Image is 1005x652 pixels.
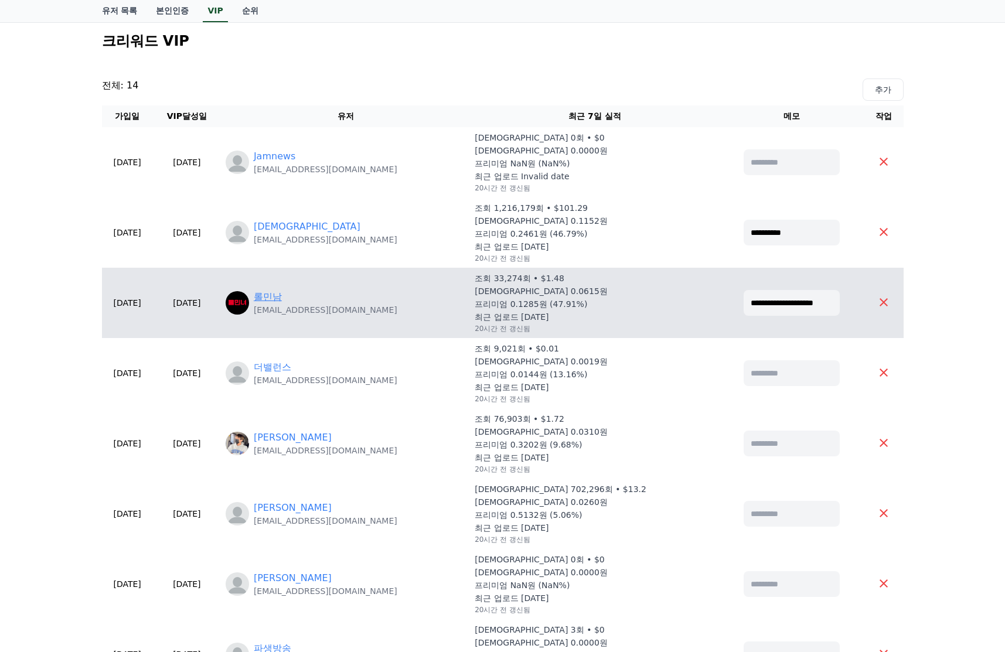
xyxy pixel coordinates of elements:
p: 20시간 전 갱신됨 [475,394,530,404]
p: 최근 업로드 [DATE] [475,522,549,534]
p: 최근 업로드 [DATE] [475,381,549,393]
p: 최근 업로드 [DATE] [475,592,549,604]
p: 조회 1,216,179회 • $101.29 [475,202,588,214]
th: 유저 [221,105,470,127]
p: 조회 9,021회 • $0.01 [475,343,559,354]
img: https://lh3.googleusercontent.com/a/ACg8ocKhW7DOSSxXEahyzMVGynu3e6j2-ZuN91Drsi2gr1YUW94qyoz8=s96-c [226,432,249,455]
img: profile_blank.webp [226,572,249,596]
span: Messages [97,390,132,399]
p: 최근 업로드 [DATE] [475,452,549,463]
p: 20시간 전 갱신됨 [475,324,530,333]
td: [DATE] [153,197,221,268]
p: [EMAIL_ADDRESS][DOMAIN_NAME] [254,445,397,456]
p: [DEMOGRAPHIC_DATA] 0.0019원 [475,356,608,367]
a: [PERSON_NAME] [254,501,332,515]
a: Home [4,371,77,401]
p: [DEMOGRAPHIC_DATA] 0.0000원 [475,566,608,578]
p: 프리미엄 0.3202원 (9.68%) [475,439,582,450]
td: [DATE] [153,408,221,479]
p: [DEMOGRAPHIC_DATA] 0회 • $0 [475,554,605,565]
p: 최근 업로드 Invalid date [475,170,569,182]
p: [DEMOGRAPHIC_DATA] 702,296회 • $13.2 [475,483,646,495]
a: [DEMOGRAPHIC_DATA] [254,220,360,234]
p: 최근 업로드 [DATE] [475,311,549,323]
a: 롤민남 [254,290,282,304]
p: [EMAIL_ADDRESS][DOMAIN_NAME] [254,515,397,527]
p: [EMAIL_ADDRESS][DOMAIN_NAME] [254,304,397,316]
a: Settings [151,371,225,401]
a: [PERSON_NAME] [254,571,332,585]
td: [DATE] [153,479,221,549]
th: 작업 [864,105,903,127]
p: [DEMOGRAPHIC_DATA] 0회 • $0 [475,132,605,144]
td: [DATE] [153,338,221,408]
p: [EMAIL_ADDRESS][DOMAIN_NAME] [254,585,397,597]
span: Settings [173,389,202,398]
p: 프리미엄 NaN원 (NaN%) [475,579,570,591]
img: https://cdn.creward.net/profile/user/profile_blank.webp [226,361,249,385]
th: VIP달성일 [153,105,221,127]
a: Messages [77,371,151,401]
a: 더밸런스 [254,360,291,374]
td: [DATE] [102,549,153,619]
td: [DATE] [102,338,153,408]
th: 가입일 [102,105,153,127]
p: [EMAIL_ADDRESS][DOMAIN_NAME] [254,163,397,175]
img: profile_blank.webp [226,151,249,174]
p: 전체: 14 [102,78,139,101]
p: [DEMOGRAPHIC_DATA] 0.0000원 [475,145,608,156]
th: 최근 7일 실적 [470,105,719,127]
p: 최근 업로드 [DATE] [475,241,549,252]
td: [DATE] [153,268,221,338]
p: 20시간 전 갱신됨 [475,605,530,615]
td: [DATE] [102,127,153,197]
p: 프리미엄 0.2461원 (46.79%) [475,228,587,240]
p: 프리미엄 0.1285원 (47.91%) [475,298,587,310]
h2: 크리워드 VIP [102,32,904,50]
p: 조회 76,903회 • $1.72 [475,413,564,425]
button: 추가 [863,78,904,101]
td: [DATE] [153,549,221,619]
p: [DEMOGRAPHIC_DATA] 0.0260원 [475,496,608,508]
img: profile_blank.webp [226,502,249,525]
td: [DATE] [153,127,221,197]
a: Jamnews [254,149,296,163]
a: [PERSON_NAME] [254,431,332,445]
td: [DATE] [102,197,153,268]
p: [EMAIL_ADDRESS][DOMAIN_NAME] [254,374,397,386]
p: 조회 33,274회 • $1.48 [475,272,564,284]
img: https://lh3.googleusercontent.com/a/ACg8ocIRkcOePDkb8G556KPr_g5gDUzm96TACHS6QOMRMdmg6EqxY2Y=s96-c [226,291,249,315]
p: 20시간 전 갱신됨 [475,183,530,193]
p: 20시간 전 갱신됨 [475,465,530,474]
p: 프리미엄 0.5132원 (5.06%) [475,509,582,521]
img: https://cdn.creward.net/profile/user/profile_blank.webp [226,221,249,244]
p: [DEMOGRAPHIC_DATA] 0.0310원 [475,426,608,438]
p: [DEMOGRAPHIC_DATA] 0.1152원 [475,215,608,227]
p: [DEMOGRAPHIC_DATA] 3회 • $0 [475,624,605,636]
td: [DATE] [102,479,153,549]
td: [DATE] [102,268,153,338]
p: [EMAIL_ADDRESS][DOMAIN_NAME] [254,234,397,245]
p: 프리미엄 NaN원 (NaN%) [475,158,570,169]
th: 메모 [719,105,864,127]
p: 20시간 전 갱신됨 [475,254,530,263]
td: [DATE] [102,408,153,479]
p: [DEMOGRAPHIC_DATA] 0.0000원 [475,637,608,648]
p: [DEMOGRAPHIC_DATA] 0.0615원 [475,285,608,297]
span: Home [30,389,50,398]
p: 프리미엄 0.0144원 (13.16%) [475,368,587,380]
p: 20시간 전 갱신됨 [475,535,530,544]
